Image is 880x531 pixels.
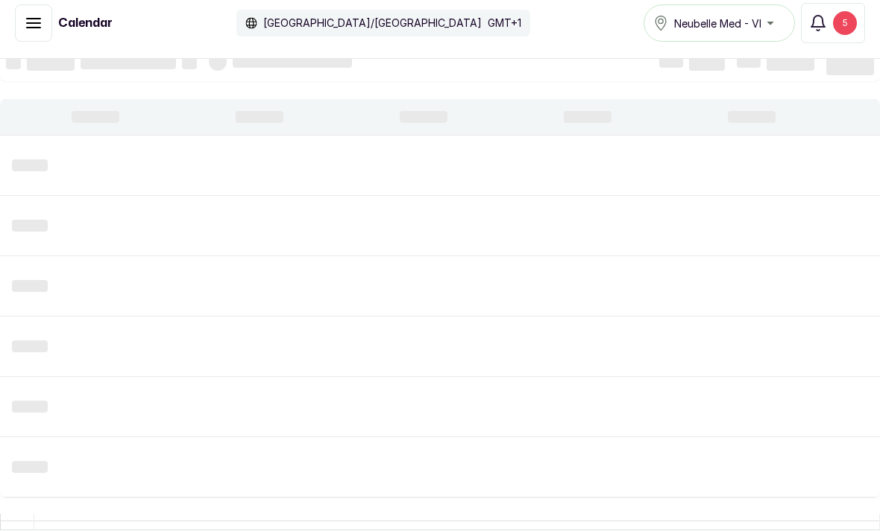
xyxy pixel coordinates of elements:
p: [GEOGRAPHIC_DATA]/[GEOGRAPHIC_DATA] [263,16,482,31]
h1: Calendar [58,15,113,33]
button: Neubelle Med - VI [644,5,795,42]
div: 5 [833,12,857,36]
p: GMT+1 [488,16,521,31]
span: Neubelle Med - VI [674,16,761,32]
button: 5 [801,4,865,44]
